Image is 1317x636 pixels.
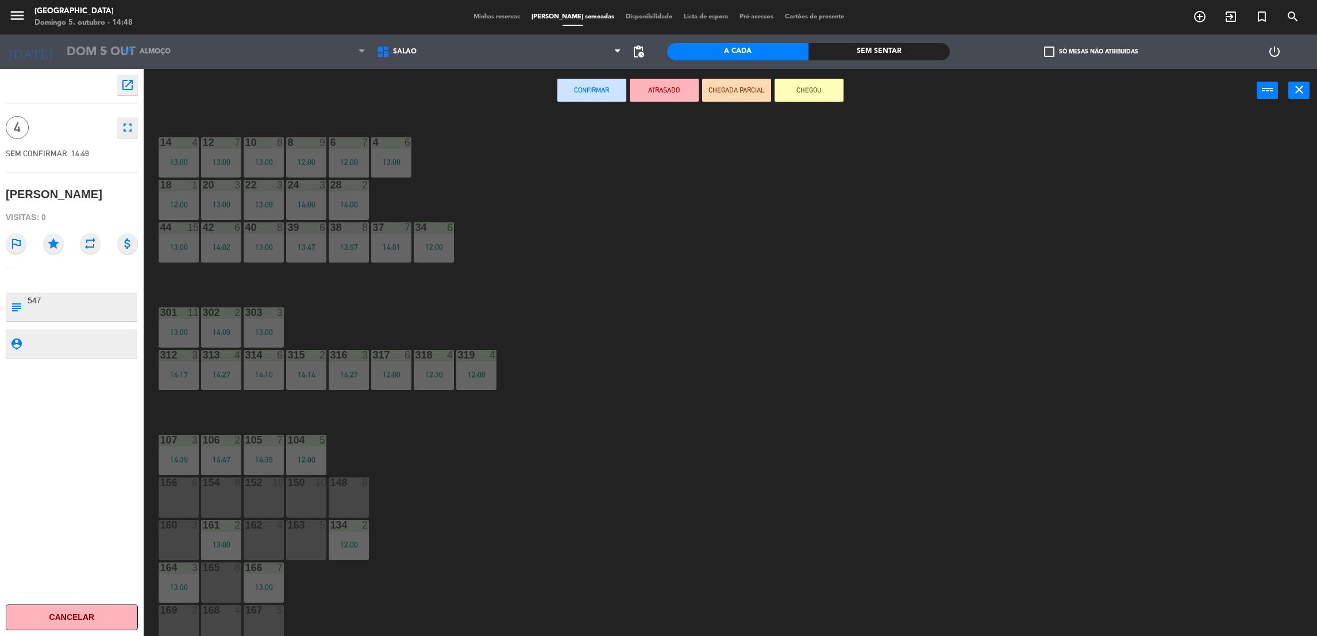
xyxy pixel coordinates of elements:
div: 14:35 [244,456,284,464]
div: 8 [234,562,241,573]
div: 3 [362,350,369,360]
div: 8 [362,477,369,488]
div: 2 [234,520,241,530]
div: 14:01 [371,243,411,251]
div: Visitas: 0 [6,207,138,228]
div: 7 [234,137,241,148]
div: 14:09 [201,328,241,336]
button: CHEGADA PARCIAL [702,79,771,102]
div: 37 [372,222,373,233]
div: 3 [234,180,241,190]
div: 8 [277,222,284,233]
i: add_circle_outline [1193,10,1207,24]
div: 4 [277,520,284,530]
div: 319 [457,350,458,360]
div: 12:00 [414,243,454,251]
div: 2 [319,350,326,360]
span: Salão [393,48,417,56]
i: turned_in_not [1255,10,1269,24]
div: 13:00 [159,328,199,336]
div: 106 [202,435,203,445]
div: 14:14 [286,371,326,379]
div: 14:39 [159,456,199,464]
div: 39 [287,222,288,233]
button: Confirmar [557,79,626,102]
span: SEM CONFIRMAR [6,149,67,158]
i: power_settings_new [1268,45,1281,59]
div: 2 [362,180,369,190]
div: 7 [405,222,411,233]
span: 14:49 [71,149,89,158]
i: close [1292,83,1306,97]
div: [PERSON_NAME] [6,185,102,204]
div: 12:00 [286,158,326,166]
div: 4 [447,350,454,360]
i: open_in_new [121,78,134,92]
span: Pré-acessos [734,14,779,20]
div: 6 [319,222,326,233]
div: 14:00 [286,201,326,209]
button: CHEGOU [775,79,844,102]
div: 6 [192,477,199,488]
div: 8 [362,222,369,233]
div: 14:27 [329,371,369,379]
span: Cartões de presente [779,14,850,20]
i: star [43,233,64,254]
div: 3 [192,350,199,360]
i: arrow_drop_down [98,45,112,59]
div: 3 [277,307,284,318]
div: 150 [287,477,288,488]
div: 7 [362,137,369,148]
span: 4 [6,116,29,139]
div: 13:57 [329,243,369,251]
div: 4 [234,350,241,360]
div: 8 [277,137,284,148]
div: 13:00 [159,243,199,251]
div: 317 [372,350,373,360]
div: 20 [202,180,203,190]
div: 8 [287,137,288,148]
div: 15 [187,222,199,233]
div: 12:00 [159,201,199,209]
div: 4 [490,350,496,360]
div: 14:02 [201,243,241,251]
div: 165 [202,562,203,573]
div: 10 [272,477,284,488]
i: subject [10,300,22,313]
div: 313 [202,350,203,360]
div: 5 [277,605,284,615]
button: close [1288,82,1310,99]
div: 13:00 [371,158,411,166]
div: 11 [187,307,199,318]
i: person_pin [10,337,22,350]
div: 2 [192,605,199,615]
div: 4 [234,605,241,615]
button: open_in_new [117,75,138,95]
div: 161 [202,520,203,530]
div: 13:00 [159,158,199,166]
div: 154 [202,477,203,488]
button: fullscreen [117,117,138,138]
label: Só mesas não atribuidas [1044,47,1138,57]
div: 302 [202,307,203,318]
div: 13:00 [201,541,241,549]
div: 13:00 [244,158,284,166]
div: 13:00 [244,583,284,591]
button: ATRASADO [630,79,699,102]
span: Lista de espera [678,14,734,20]
div: [GEOGRAPHIC_DATA] [34,6,133,17]
div: 12:00 [286,456,326,464]
div: Sem sentar [808,43,950,60]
